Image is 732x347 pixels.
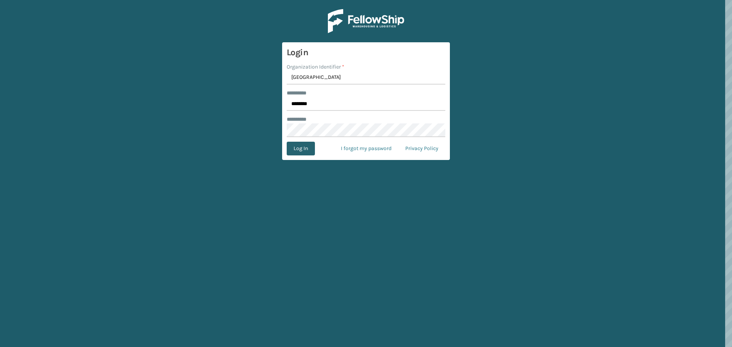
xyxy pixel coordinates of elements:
a: I forgot my password [334,142,398,155]
h3: Login [287,47,445,58]
img: Logo [328,9,404,33]
a: Privacy Policy [398,142,445,155]
label: Organization Identifier [287,63,344,71]
button: Log In [287,142,315,155]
